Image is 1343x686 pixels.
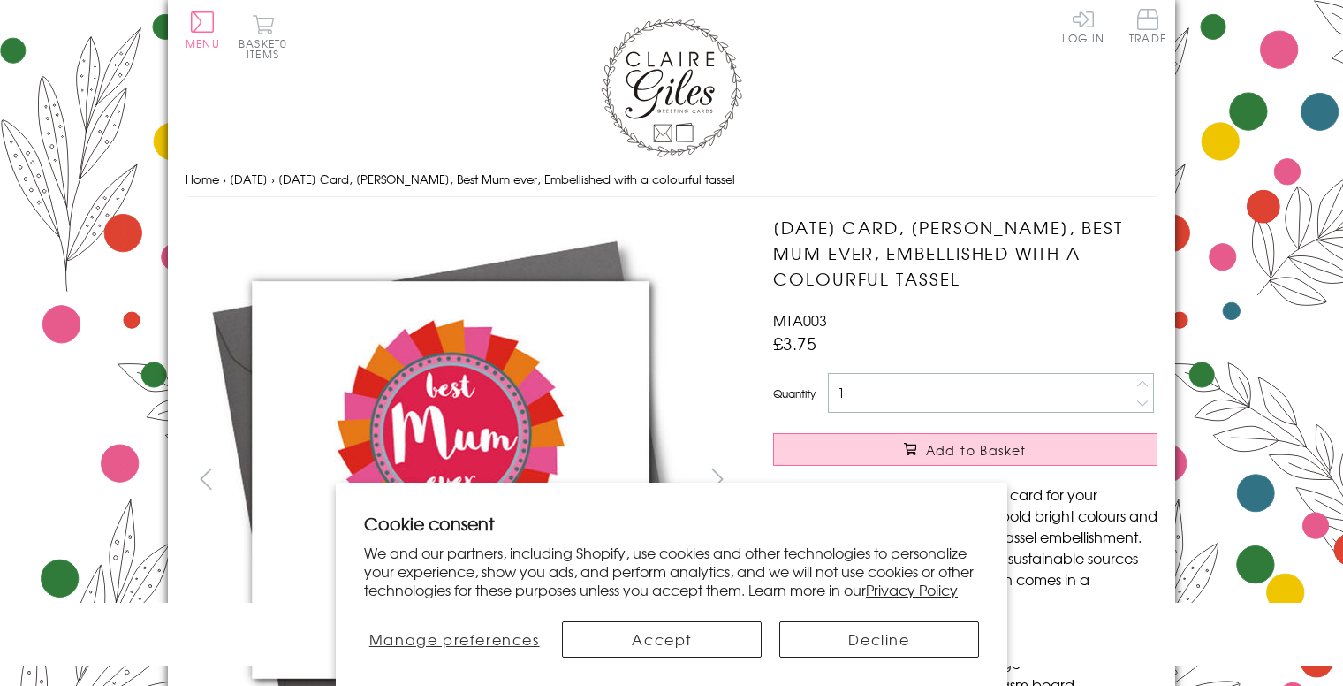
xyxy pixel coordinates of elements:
[186,35,220,51] span: Menu
[773,309,827,331] span: MTA003
[186,459,225,499] button: prev
[271,171,275,187] span: ›
[926,441,1027,459] span: Add to Basket
[186,171,219,187] a: Home
[1129,9,1166,43] span: Trade
[1129,9,1166,47] a: Trade
[601,18,742,157] img: Claire Giles Greetings Cards
[779,621,979,658] button: Decline
[364,544,979,598] p: We and our partners, including Shopify, use cookies and other technologies to personalize your ex...
[230,171,268,187] a: [DATE]
[773,331,816,355] span: £3.75
[278,171,735,187] span: [DATE] Card, [PERSON_NAME], Best Mum ever, Embellished with a colourful tassel
[364,621,544,658] button: Manage preferences
[364,511,979,536] h2: Cookie consent
[186,11,220,49] button: Menu
[866,579,958,600] a: Privacy Policy
[223,171,226,187] span: ›
[698,459,738,499] button: next
[247,35,287,62] span: 0 items
[773,215,1157,291] h1: [DATE] Card, [PERSON_NAME], Best Mum ever, Embellished with a colourful tassel
[773,433,1157,466] button: Add to Basket
[562,621,762,658] button: Accept
[186,162,1157,198] nav: breadcrumbs
[369,629,540,650] span: Manage preferences
[239,14,287,59] button: Basket0 items
[1062,9,1104,43] a: Log In
[773,385,816,401] label: Quantity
